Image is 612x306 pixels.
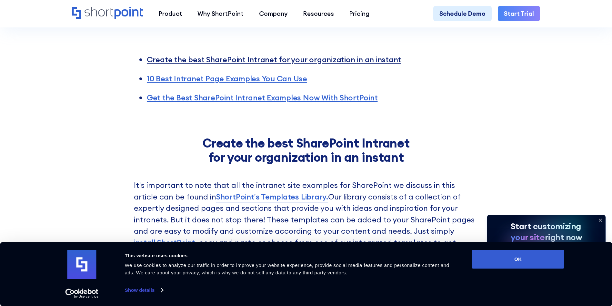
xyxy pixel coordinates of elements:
[342,6,377,21] a: Pricing
[147,55,401,64] a: Create the best SharePoint Intranet for your organization in an instant
[203,135,410,165] strong: Create the best SharePoint Intranet for your organization in an instant
[125,252,457,260] div: This website uses cookies
[134,237,195,249] a: install ShortPoint
[259,9,288,18] div: Company
[54,289,110,298] a: Usercentrics Cookiebot - opens in a new window
[251,6,295,21] a: Company
[147,74,307,83] a: 10 Best Intranet Page Examples You Can Use
[151,6,190,21] a: Product
[349,9,369,18] div: Pricing
[190,6,251,21] a: Why ShortPoint
[498,6,540,21] a: Start Trial
[125,262,449,275] span: We use cookies to analyze our traffic in order to improve your website experience, provide social...
[72,7,143,20] a: Home
[125,285,163,295] a: Show details
[472,250,564,269] button: OK
[197,9,244,18] div: Why ShortPoint
[147,93,378,102] a: Get the Best SharePoint Intranet Examples Now With ShortPoint
[134,179,478,306] p: It's important to note that all the intranet site examples for SharePoint we discuss in this arti...
[295,6,341,21] a: Resources
[303,9,334,18] div: Resources
[216,191,328,203] a: ShortPoint’s Templates Library.
[67,250,96,279] img: logo
[433,6,492,21] a: Schedule Demo
[158,9,182,18] div: Product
